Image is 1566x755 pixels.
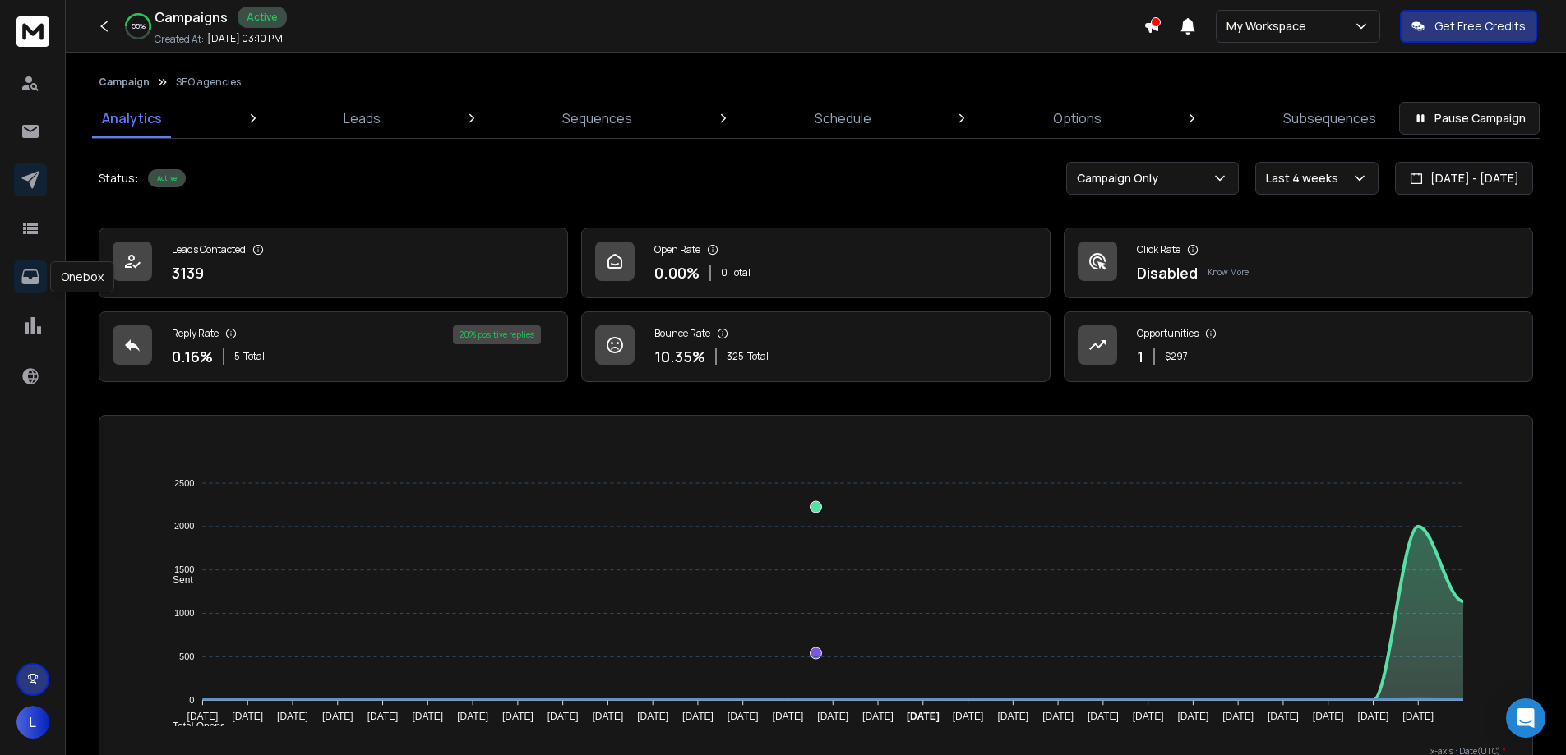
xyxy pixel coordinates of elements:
[1077,170,1165,186] p: Campaign Only
[187,711,219,722] tspan: [DATE]
[172,327,219,340] p: Reply Rate
[1064,228,1533,298] a: Click RateDisabledKnow More
[50,261,114,292] div: Onebox
[234,350,240,363] span: 5
[412,711,443,722] tspan: [DATE]
[238,7,287,28] div: Active
[189,695,194,705] tspan: 0
[547,711,579,722] tspan: [DATE]
[502,711,534,722] tspan: [DATE]
[179,651,194,661] tspan: 500
[1266,170,1345,186] p: Last 4 weeks
[99,170,138,186] p: Status:
[232,711,263,722] tspan: [DATE]
[1434,18,1526,35] p: Get Free Credits
[654,261,700,284] p: 0.00 %
[99,311,568,382] a: Reply Rate0.16%5Total20% positive replies
[92,99,172,138] a: Analytics
[132,21,146,31] p: 55 %
[1506,698,1545,738] div: Open Intercom Messenger
[815,108,871,128] p: Schedule
[1358,711,1389,722] tspan: [DATE]
[552,99,642,138] a: Sequences
[172,261,204,284] p: 3139
[997,711,1028,722] tspan: [DATE]
[1268,711,1299,722] tspan: [DATE]
[148,169,186,187] div: Active
[953,711,984,722] tspan: [DATE]
[174,478,194,488] tspan: 2500
[174,608,194,618] tspan: 1000
[16,706,49,739] button: L
[1064,311,1533,382] a: Opportunities1$297
[1137,261,1198,284] p: Disabled
[99,228,568,298] a: Leads Contacted3139
[654,345,705,368] p: 10.35 %
[773,711,804,722] tspan: [DATE]
[1283,108,1376,128] p: Subsequences
[817,711,848,722] tspan: [DATE]
[1222,711,1254,722] tspan: [DATE]
[155,33,204,46] p: Created At:
[172,243,246,256] p: Leads Contacted
[1137,243,1180,256] p: Click Rate
[1273,99,1386,138] a: Subsequences
[1178,711,1209,722] tspan: [DATE]
[1133,711,1164,722] tspan: [DATE]
[453,325,541,344] div: 20 % positive replies
[243,350,265,363] span: Total
[721,266,751,279] p: 0 Total
[160,574,193,586] span: Sent
[1053,108,1102,128] p: Options
[682,711,714,722] tspan: [DATE]
[1137,327,1199,340] p: Opportunities
[207,32,283,45] p: [DATE] 03:10 PM
[367,711,399,722] tspan: [DATE]
[322,711,353,722] tspan: [DATE]
[637,711,668,722] tspan: [DATE]
[102,108,162,128] p: Analytics
[862,711,894,722] tspan: [DATE]
[805,99,881,138] a: Schedule
[654,243,700,256] p: Open Rate
[1137,345,1143,368] p: 1
[1042,711,1074,722] tspan: [DATE]
[592,711,623,722] tspan: [DATE]
[172,345,213,368] p: 0.16 %
[728,711,759,722] tspan: [DATE]
[562,108,632,128] p: Sequences
[99,76,150,89] button: Campaign
[747,350,769,363] span: Total
[176,76,241,89] p: SEO agencies
[654,327,710,340] p: Bounce Rate
[1402,711,1434,722] tspan: [DATE]
[160,720,225,732] span: Total Opens
[277,711,308,722] tspan: [DATE]
[457,711,488,722] tspan: [DATE]
[907,711,940,722] tspan: [DATE]
[1313,711,1344,722] tspan: [DATE]
[334,99,390,138] a: Leads
[1226,18,1313,35] p: My Workspace
[1043,99,1111,138] a: Options
[1208,266,1249,279] p: Know More
[1088,711,1119,722] tspan: [DATE]
[344,108,381,128] p: Leads
[727,350,744,363] span: 325
[155,7,228,27] h1: Campaigns
[1165,350,1188,363] p: $ 297
[1395,162,1533,195] button: [DATE] - [DATE]
[174,564,194,574] tspan: 1500
[581,311,1051,382] a: Bounce Rate10.35%325Total
[1400,10,1537,43] button: Get Free Credits
[174,522,194,532] tspan: 2000
[1399,102,1540,135] button: Pause Campaign
[581,228,1051,298] a: Open Rate0.00%0 Total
